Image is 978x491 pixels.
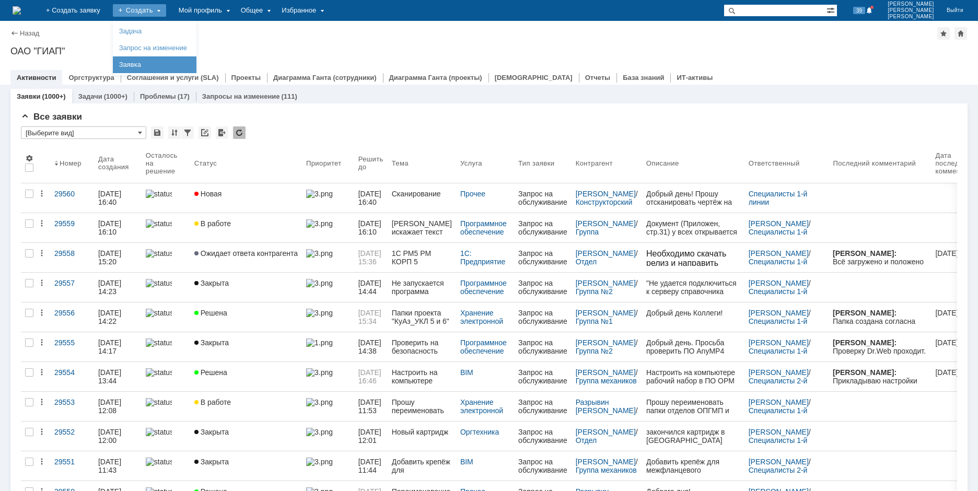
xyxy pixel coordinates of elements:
a: [PERSON_NAME] [749,338,809,347]
a: [PERSON_NAME] искажает текст [388,213,456,242]
th: Тема [388,143,456,183]
a: Группа механиков №1 [576,377,639,393]
a: 3.png [302,243,354,272]
div: 29557 [54,279,90,287]
a: Заявки [17,92,40,100]
a: 29555 [50,332,94,361]
a: 29556 [50,302,94,332]
a: Запрос на обслуживание [514,332,572,361]
img: logo [13,6,21,15]
img: 3.png [306,368,332,377]
span: Закрыта [194,279,229,287]
a: Группа механиков №2 [576,466,639,483]
div: / [749,219,825,236]
img: 3.png [306,190,332,198]
a: 29551 [50,451,94,481]
span: [DATE] 14:44 [358,279,383,296]
span: [PERSON_NAME] [888,7,934,14]
img: 3.png [306,249,332,258]
a: Запрос на обслуживание [514,273,572,302]
div: Экспорт списка [216,126,228,139]
img: 1.png [306,338,332,347]
div: Сохранить вид [151,126,164,139]
div: (111) [282,92,297,100]
a: Специалисты 1-й линии [GEOGRAPHIC_DATA] [749,347,825,372]
img: statusbar-60 (1).png [146,398,172,406]
a: 29560 [50,183,94,213]
a: Отчеты [585,74,611,81]
a: Перейти на домашнюю страницу [13,6,21,15]
span: [PERSON_NAME] [888,14,934,20]
span: [PERSON_NAME] [888,1,934,7]
a: Запрос на обслуживание [514,183,572,213]
span: Новая [194,190,222,198]
a: 29553 [50,392,94,421]
a: [DATE] 16:40 [94,183,142,213]
span: Ожидает ответа контрагента [194,249,298,258]
div: (1000+) [42,92,65,100]
div: [DATE] 12:00 [98,428,123,445]
a: Назад [20,29,39,37]
a: Закрыта [190,332,302,361]
span: Решена [194,368,227,377]
a: Специалисты 1-й линии [GEOGRAPHIC_DATA] [749,317,825,342]
a: Прочее [460,190,485,198]
div: Осталось на решение [146,151,178,175]
a: Специалисты 2-й линии САПР [GEOGRAPHIC_DATA] [749,466,825,491]
a: [DATE] 14:17 [94,332,142,361]
a: Проверить на безопасность установщик программы AnyMP4 Screen Recorder [DATE] [388,332,456,361]
span: Расширенный поиск [826,5,837,15]
span: [DATE] 16:10 [358,219,383,236]
a: 29554 [50,362,94,391]
a: [DATE] 12:00 [94,422,142,451]
div: Сканирование [392,190,452,198]
div: Фильтрация... [181,126,194,139]
a: [DATE] 15:34 [354,302,388,332]
img: 3.png [306,309,332,317]
div: Проверить на безопасность установщик программы AnyMP4 Screen Recorder [DATE] [392,338,452,355]
a: 29558 [50,243,94,272]
a: [PERSON_NAME] [576,309,636,317]
a: Не запускается программа Эколог [388,273,456,302]
a: [DATE] 16:10 [94,213,142,242]
div: Прошу переименовать папки отделов [392,398,452,415]
span: 5.0.1.380. [5,141,42,150]
a: [DATE] 12:01 [354,422,388,451]
span: [DATE] 15:36 [358,249,383,266]
div: Новый картридж [392,428,452,436]
a: Соглашения и услуги (SLA) [127,74,219,81]
a: В работе [190,213,302,242]
a: Запросы на изменение [202,92,280,100]
a: Оргтехника [460,428,499,436]
a: [PERSON_NAME] [749,309,809,317]
div: / [749,279,825,296]
a: Запрос на обслуживание [514,362,572,391]
a: 3.png [302,362,354,391]
a: Специалисты 1-й линии [GEOGRAPHIC_DATA] [749,406,825,431]
a: [DATE] 16:46 [354,362,388,391]
span: Закрыта [194,458,229,466]
div: [PERSON_NAME] искажает текст [392,219,452,236]
span: РМ [29,132,41,141]
strong: МО. [47,42,61,50]
div: Запрос на обслуживание [518,279,567,296]
div: Ответственный [749,159,800,167]
div: / [576,219,638,236]
a: Новый картридж [388,422,456,451]
a: Задачи [78,92,102,100]
a: [PERSON_NAME] [749,398,809,406]
div: Запрос на обслуживание [518,219,567,236]
div: / [576,279,638,296]
a: Хранение электронной информации [460,398,505,423]
a: [DATE] 13:44 [94,362,142,391]
img: 3.png [306,458,332,466]
a: [DATE] 14:23 [94,273,142,302]
a: 1С: Предприятие [460,249,505,266]
span: Настройки [25,154,33,162]
div: [DATE] 14:22 [98,309,123,325]
div: 1С PM5 РМ КОРП 5 5.0.1.380- Дистрибутивы и материалы [392,249,452,266]
a: Разрывин [PERSON_NAME] [576,398,636,415]
a: Запрос на обслуживание [514,243,572,272]
img: 3.png [306,398,332,406]
div: Обновлять список [233,126,246,139]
